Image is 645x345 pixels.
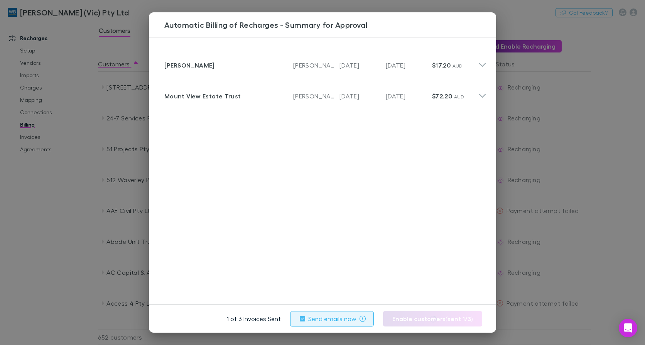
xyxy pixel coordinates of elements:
[293,91,339,101] p: [PERSON_NAME]-1425
[158,78,493,108] div: Mount View Estate Trust[PERSON_NAME]-1425[DATE][DATE]$72.20 AUD
[308,314,356,323] label: Send emails now
[161,20,496,29] h3: Automatic Billing of Recharges - Summary for Approval
[227,311,489,326] div: 1 of 3 Invoices Sent
[453,63,463,69] span: AUD
[293,61,339,70] p: [PERSON_NAME]-1423
[339,61,386,70] p: [DATE]
[164,61,293,70] div: [PERSON_NAME]
[619,319,637,337] div: Open Intercom Messenger
[339,91,386,101] p: [DATE]
[386,61,432,70] p: [DATE]
[454,94,464,100] span: AUD
[290,311,374,326] button: Send emails now
[432,61,451,69] strong: $17.20
[386,91,432,101] p: [DATE]
[164,91,293,101] div: Mount View Estate Trust
[432,92,452,100] strong: $72.20
[383,311,482,326] button: Enable customers(sent 1/3)
[158,47,493,78] div: [PERSON_NAME][PERSON_NAME]-1423[DATE][DATE]$17.20 AUD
